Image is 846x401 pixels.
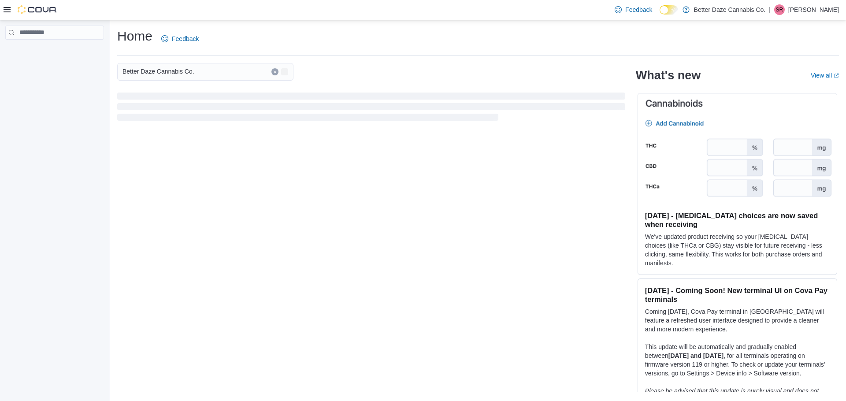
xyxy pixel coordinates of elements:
a: Feedback [158,30,202,48]
input: Dark Mode [660,5,678,15]
p: We've updated product receiving so your [MEDICAL_DATA] choices (like THCa or CBG) stay visible fo... [645,232,830,267]
h1: Home [117,27,152,45]
button: Open list of options [281,68,288,75]
p: This update will be automatically and gradually enabled between , for all terminals operating on ... [645,342,830,378]
a: View allExternal link [811,72,839,79]
p: Coming [DATE], Cova Pay terminal in [GEOGRAPHIC_DATA] will feature a refreshed user interface des... [645,307,830,334]
strong: [DATE] and [DATE] [668,352,724,359]
span: Better Daze Cannabis Co. [122,66,194,77]
p: | [769,4,771,15]
a: Feedback [611,1,656,19]
span: SR [776,4,783,15]
h2: What's new [636,68,701,82]
nav: Complex example [5,41,104,63]
span: Loading [117,94,625,123]
p: [PERSON_NAME] [788,4,839,15]
span: Feedback [625,5,652,14]
span: Feedback [172,34,199,43]
svg: External link [834,73,839,78]
div: Steven Reyes [774,4,785,15]
p: Better Daze Cannabis Co. [694,4,766,15]
h3: [DATE] - Coming Soon! New terminal UI on Cova Pay terminals [645,286,830,304]
button: Clear input [271,68,278,75]
h3: [DATE] - [MEDICAL_DATA] choices are now saved when receiving [645,211,830,229]
img: Cova [18,5,57,14]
